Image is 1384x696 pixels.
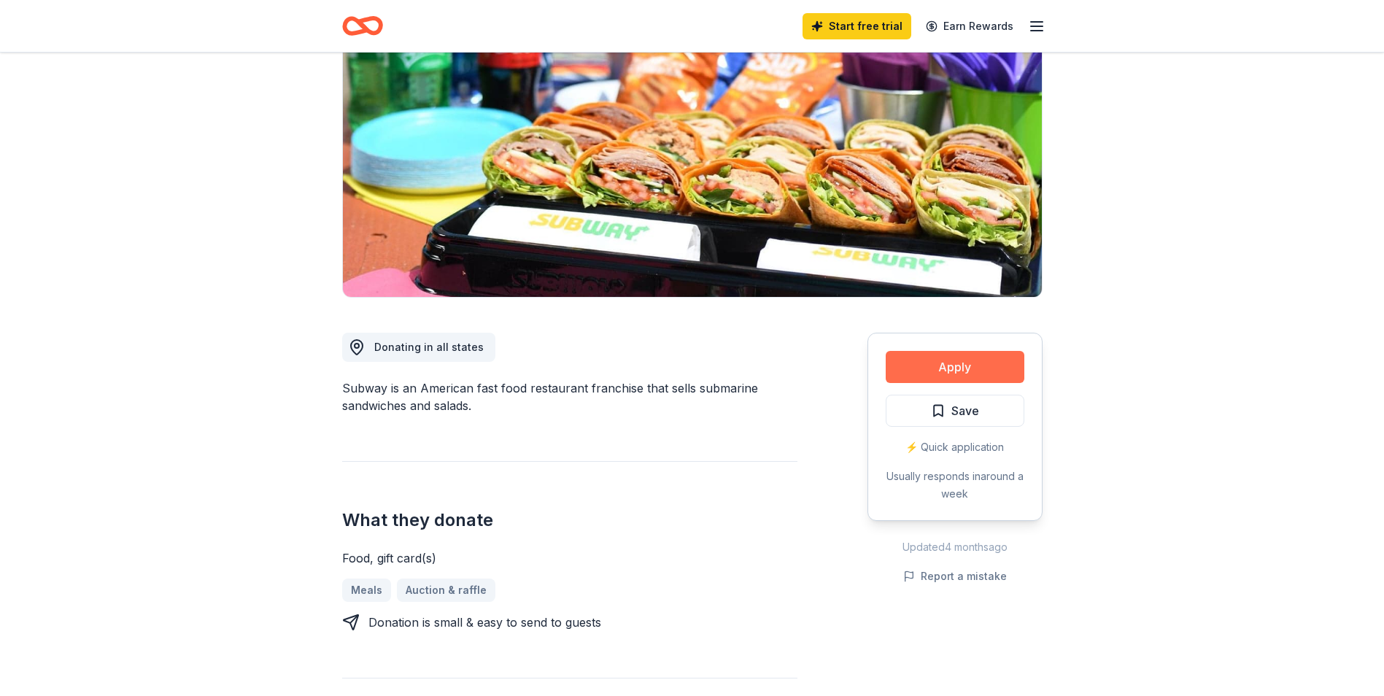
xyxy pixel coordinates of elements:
[903,568,1007,585] button: Report a mistake
[342,9,383,43] a: Home
[886,438,1024,456] div: ⚡️ Quick application
[342,379,797,414] div: Subway is an American fast food restaurant franchise that sells submarine sandwiches and salads.
[917,13,1022,39] a: Earn Rewards
[803,13,911,39] a: Start free trial
[368,614,601,631] div: Donation is small & easy to send to guests
[343,18,1042,297] img: Image for Subway
[886,468,1024,503] div: Usually responds in around a week
[374,341,484,353] span: Donating in all states
[867,538,1043,556] div: Updated 4 months ago
[342,549,797,567] div: Food, gift card(s)
[886,351,1024,383] button: Apply
[886,395,1024,427] button: Save
[951,401,979,420] span: Save
[342,509,797,532] h2: What they donate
